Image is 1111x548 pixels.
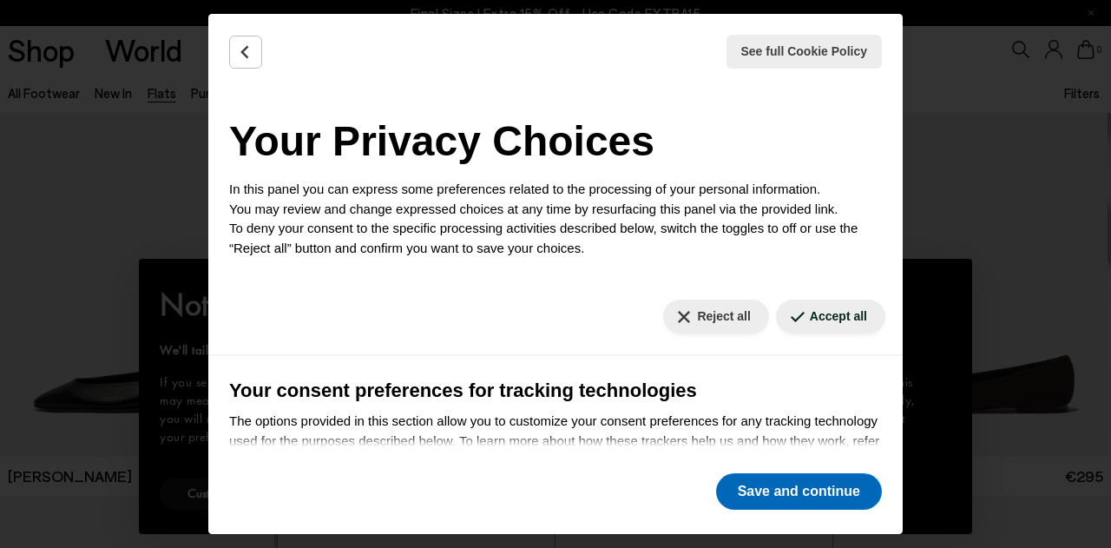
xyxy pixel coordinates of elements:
[726,35,883,69] button: See full Cookie Policy
[716,473,882,510] button: Save and continue
[663,300,768,333] button: Reject all
[229,180,882,258] p: In this panel you can express some preferences related to the processing of your personal informa...
[229,110,882,173] h2: Your Privacy Choices
[229,36,262,69] button: Back
[776,300,885,333] button: Accept all
[229,376,882,405] h3: Your consent preferences for tracking technologies
[229,412,882,490] p: The options provided in this section allow you to customize your consent preferences for any trac...
[741,43,868,61] span: See full Cookie Policy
